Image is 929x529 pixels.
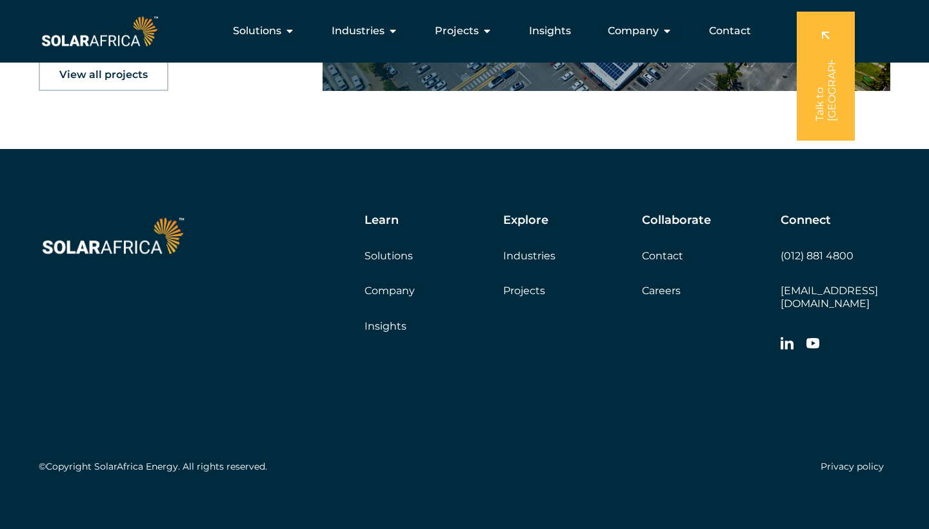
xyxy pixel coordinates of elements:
[161,18,761,44] div: Menu Toggle
[709,23,751,39] a: Contact
[365,320,406,332] a: Insights
[39,461,267,472] h5: ©Copyright SolarAfrica Energy. All rights reserved.
[233,23,281,39] span: Solutions
[503,250,555,262] a: Industries
[781,250,854,262] a: (012) 881 4800
[365,250,413,262] a: Solutions
[503,214,548,228] h5: Explore
[39,59,168,91] a: View all projects
[781,284,878,309] a: [EMAIL_ADDRESS][DOMAIN_NAME]
[59,70,148,80] span: View all projects
[503,284,545,297] a: Projects
[642,214,711,228] h5: Collaborate
[608,23,659,39] span: Company
[821,461,884,472] a: Privacy policy
[781,214,831,228] h5: Connect
[529,23,571,39] a: Insights
[161,18,761,44] nav: Menu
[642,284,681,297] a: Careers
[365,284,415,297] a: Company
[365,214,399,228] h5: Learn
[642,250,683,262] a: Contact
[435,23,479,39] span: Projects
[332,23,385,39] span: Industries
